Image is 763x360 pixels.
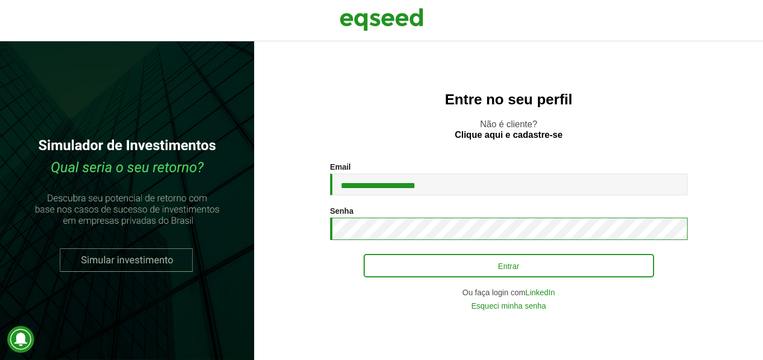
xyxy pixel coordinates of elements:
button: Entrar [364,254,654,277]
h2: Entre no seu perfil [276,92,741,108]
a: Esqueci minha senha [471,302,546,310]
a: LinkedIn [526,289,555,296]
a: Clique aqui e cadastre-se [455,131,562,140]
label: Email [330,163,351,171]
div: Ou faça login com [330,289,688,296]
img: EqSeed Logo [340,6,423,33]
label: Senha [330,207,354,215]
p: Não é cliente? [276,119,741,140]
